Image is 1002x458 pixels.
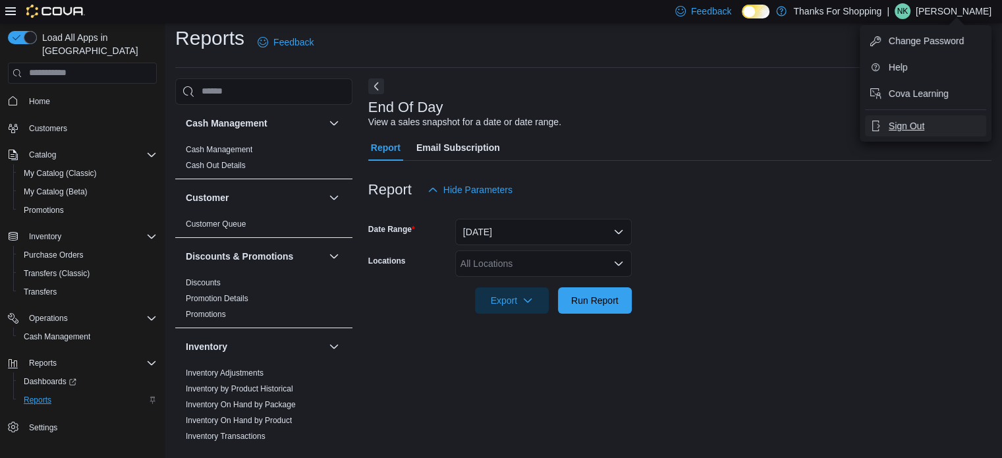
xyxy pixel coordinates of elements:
[24,287,57,297] span: Transfers
[3,309,162,328] button: Operations
[186,294,248,303] a: Promotion Details
[3,92,162,111] button: Home
[3,146,162,164] button: Catalog
[24,310,157,326] span: Operations
[3,119,162,138] button: Customers
[897,3,908,19] span: NK
[483,287,541,314] span: Export
[368,78,384,94] button: Next
[24,205,64,215] span: Promotions
[273,36,314,49] span: Feedback
[18,329,157,345] span: Cash Management
[475,287,549,314] button: Export
[18,202,69,218] a: Promotions
[24,418,157,435] span: Settings
[371,134,401,161] span: Report
[18,284,62,300] a: Transfers
[29,358,57,368] span: Reports
[24,94,55,109] a: Home
[416,134,500,161] span: Email Subscription
[175,142,352,179] div: Cash Management
[865,83,986,104] button: Cova Learning
[24,229,67,244] button: Inventory
[29,422,57,433] span: Settings
[916,3,991,19] p: [PERSON_NAME]
[24,310,73,326] button: Operations
[13,283,162,301] button: Transfers
[29,123,67,134] span: Customers
[252,29,319,55] a: Feedback
[13,246,162,264] button: Purchase Orders
[895,3,910,19] div: Nick Kelly
[18,184,93,200] a: My Catalog (Beta)
[24,376,76,387] span: Dashboards
[175,25,244,51] h1: Reports
[186,340,323,353] button: Inventory
[26,5,85,18] img: Cova
[368,100,443,115] h3: End Of Day
[18,266,95,281] a: Transfers (Classic)
[13,201,162,219] button: Promotions
[175,275,352,328] div: Discounts & Promotions
[186,416,292,425] a: Inventory On Hand by Product
[691,5,731,18] span: Feedback
[24,250,84,260] span: Purchase Orders
[186,447,243,457] a: Package Details
[24,395,51,405] span: Reports
[186,117,323,130] button: Cash Management
[29,231,61,242] span: Inventory
[368,182,412,198] h3: Report
[887,3,889,19] p: |
[889,34,964,47] span: Change Password
[186,250,323,263] button: Discounts & Promotions
[865,115,986,136] button: Sign Out
[613,258,624,269] button: Open list of options
[24,268,90,279] span: Transfers (Classic)
[889,61,908,74] span: Help
[13,183,162,201] button: My Catalog (Beta)
[443,183,513,196] span: Hide Parameters
[13,264,162,283] button: Transfers (Classic)
[422,177,518,203] button: Hide Parameters
[24,120,157,136] span: Customers
[13,372,162,391] a: Dashboards
[186,160,246,171] span: Cash Out Details
[175,216,352,237] div: Customer
[455,219,632,245] button: [DATE]
[24,93,157,109] span: Home
[18,247,157,263] span: Purchase Orders
[368,224,415,235] label: Date Range
[742,5,769,18] input: Dark Mode
[3,227,162,246] button: Inventory
[186,400,296,409] a: Inventory On Hand by Package
[18,284,157,300] span: Transfers
[186,309,226,320] span: Promotions
[29,150,56,160] span: Catalog
[742,18,742,19] span: Dark Mode
[18,374,157,389] span: Dashboards
[865,30,986,51] button: Change Password
[186,191,323,204] button: Customer
[24,331,90,342] span: Cash Management
[186,432,265,441] a: Inventory Transactions
[24,355,157,371] span: Reports
[13,391,162,409] button: Reports
[186,310,226,319] a: Promotions
[186,191,229,204] h3: Customer
[571,294,619,307] span: Run Report
[18,392,57,408] a: Reports
[18,184,157,200] span: My Catalog (Beta)
[29,313,68,324] span: Operations
[24,420,63,436] a: Settings
[18,165,102,181] a: My Catalog (Classic)
[186,368,264,378] a: Inventory Adjustments
[186,219,246,229] a: Customer Queue
[326,248,342,264] button: Discounts & Promotions
[186,117,267,130] h3: Cash Management
[186,384,293,393] a: Inventory by Product Historical
[186,415,292,426] span: Inventory On Hand by Product
[186,278,221,287] a: Discounts
[18,202,157,218] span: Promotions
